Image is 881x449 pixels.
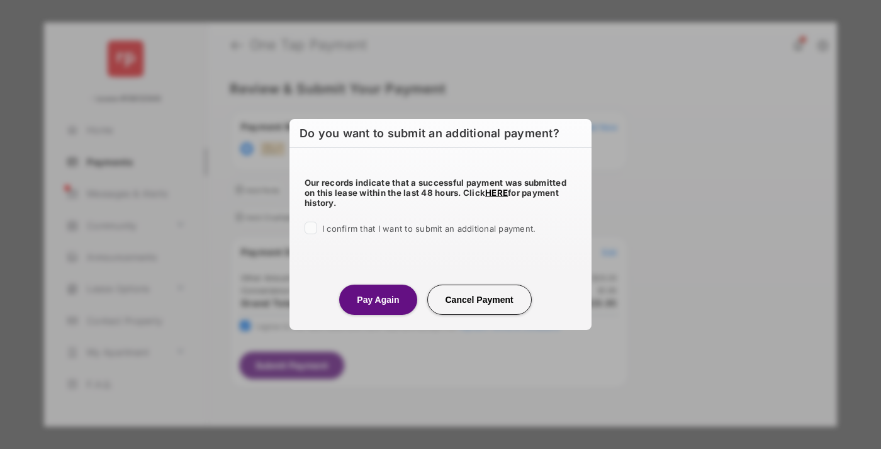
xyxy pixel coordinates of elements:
button: Pay Again [339,285,417,315]
button: Cancel Payment [427,285,532,315]
a: HERE [485,188,508,198]
h5: Our records indicate that a successful payment was submitted on this lease within the last 48 hou... [305,178,576,208]
span: I confirm that I want to submit an additional payment. [322,224,536,234]
h2: Do you want to submit an additional payment? [289,119,592,148]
